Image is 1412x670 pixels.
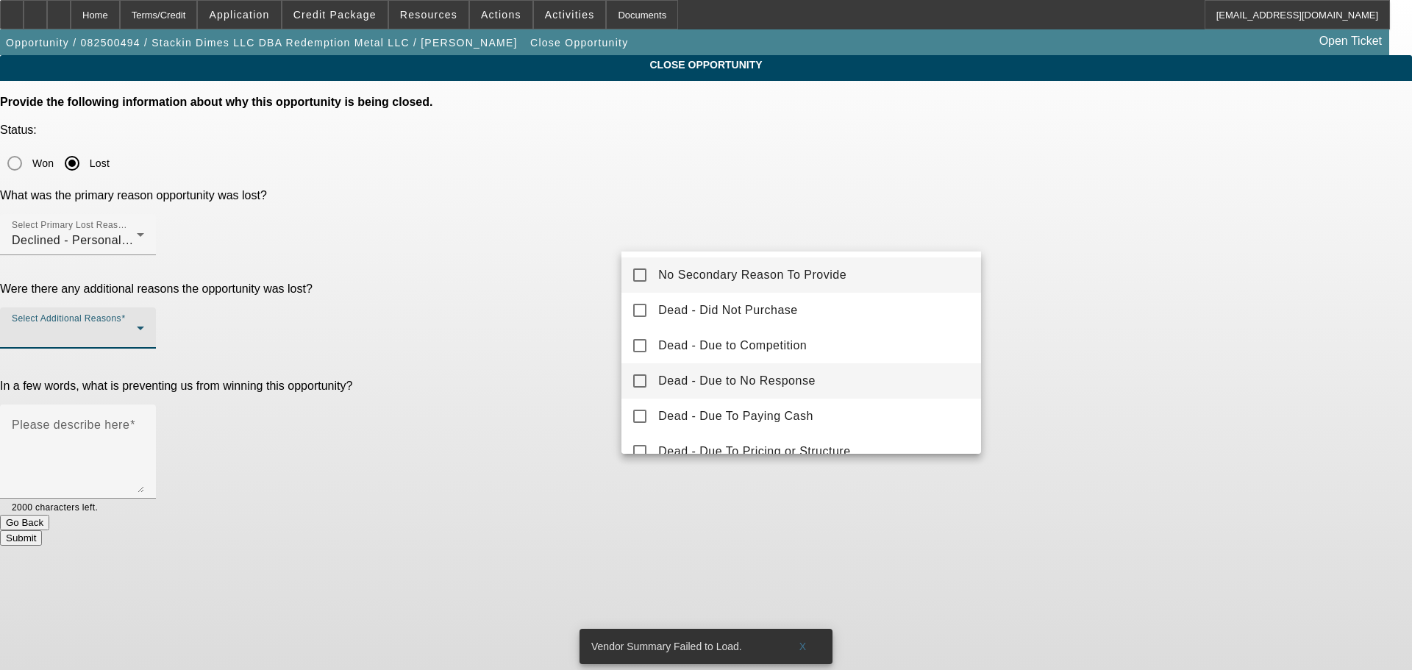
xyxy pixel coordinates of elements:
span: Dead - Due To Pricing or Structure [658,443,850,460]
span: Dead - Due To Paying Cash [658,407,813,425]
span: No Secondary Reason To Provide [658,266,846,284]
span: Dead - Did Not Purchase [658,302,797,319]
span: Dead - Due to No Response [658,372,816,390]
span: Dead - Due to Competition [658,337,807,354]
